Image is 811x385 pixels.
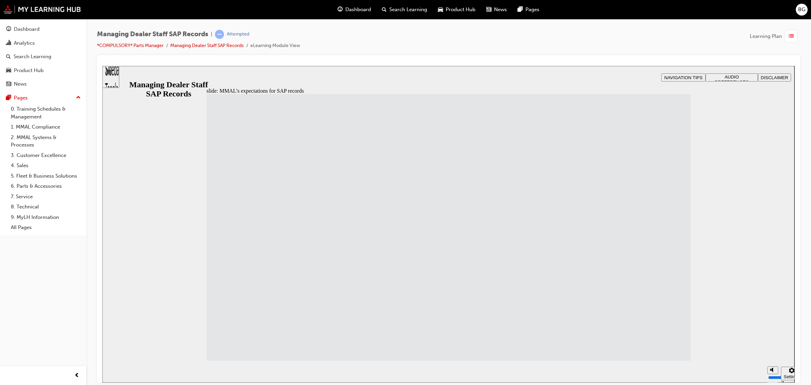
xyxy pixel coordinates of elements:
[14,67,44,74] div: Product Hub
[494,6,507,14] span: News
[789,32,794,41] span: list-icon
[6,40,11,46] span: chart-icon
[97,30,208,38] span: Managing Dealer Staff SAP Records
[433,3,481,17] a: car-iconProduct Hub
[3,37,83,49] a: Analytics
[798,6,805,14] span: BG
[14,94,28,102] div: Pages
[559,7,603,16] button: NAVIGATION TIPS
[14,80,27,88] div: News
[679,314,691,332] label: Zoom to fit
[8,191,83,202] a: 7. Service
[658,9,686,14] span: DISCLAIMER
[14,25,40,33] div: Dashboard
[796,4,808,16] button: BG
[750,30,800,43] button: Learning Plan
[8,222,83,233] a: All Pages
[76,93,81,102] span: up-icon
[438,5,443,14] span: car-icon
[6,81,11,87] span: news-icon
[14,39,35,47] div: Analytics
[518,5,523,14] span: pages-icon
[525,6,539,14] span: Pages
[681,308,697,313] div: Settings
[6,54,11,60] span: search-icon
[338,5,343,14] span: guage-icon
[562,9,600,14] span: NAVIGATION TIPS
[8,171,83,181] a: 5. Fleet & Business Solutions
[666,309,709,314] input: volume
[211,30,212,38] span: |
[446,6,475,14] span: Product Hub
[8,104,83,122] a: 0. Training Schedules & Management
[227,31,249,38] div: Attempted
[6,95,11,101] span: pages-icon
[3,50,83,63] a: Search Learning
[8,132,83,150] a: 2. MMAL Systems & Processes
[481,3,512,17] a: news-iconNews
[215,30,224,39] span: learningRecordVerb_ATTEMPT-icon
[345,6,371,14] span: Dashboard
[3,22,83,92] button: DashboardAnalyticsSearch LearningProduct HubNews
[662,295,689,317] div: misc controls
[332,3,376,17] a: guage-iconDashboard
[8,150,83,161] a: 3. Customer Excellence
[376,3,433,17] a: search-iconSearch Learning
[8,122,83,132] a: 1. MMAL Compliance
[3,23,83,36] a: Dashboard
[74,371,79,380] span: prev-icon
[3,64,83,77] a: Product Hub
[250,42,300,50] li: eLearning Module View
[613,8,646,19] span: AUDIO PREFERENCES
[389,6,427,14] span: Search Learning
[603,7,656,16] button: AUDIO PREFERENCES
[6,68,11,74] span: car-icon
[3,78,83,90] a: News
[486,5,491,14] span: news-icon
[8,181,83,191] a: 6. Parts & Accessories
[97,43,164,48] a: *COMPULSORY* Parts Manager
[170,43,244,48] a: Managing Dealer Staff SAP Records
[8,160,83,171] a: 4. Sales
[656,7,689,16] button: DISCLAIMER
[665,300,676,308] button: Mute (Ctrl+Alt+M)
[3,92,83,104] button: Pages
[679,301,700,314] button: Settings
[14,53,51,61] div: Search Learning
[8,212,83,223] a: 9. MyLH Information
[6,26,11,32] span: guage-icon
[512,3,545,17] a: pages-iconPages
[8,202,83,212] a: 8. Technical
[382,5,387,14] span: search-icon
[3,5,81,14] img: mmal
[750,32,782,40] span: Learning Plan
